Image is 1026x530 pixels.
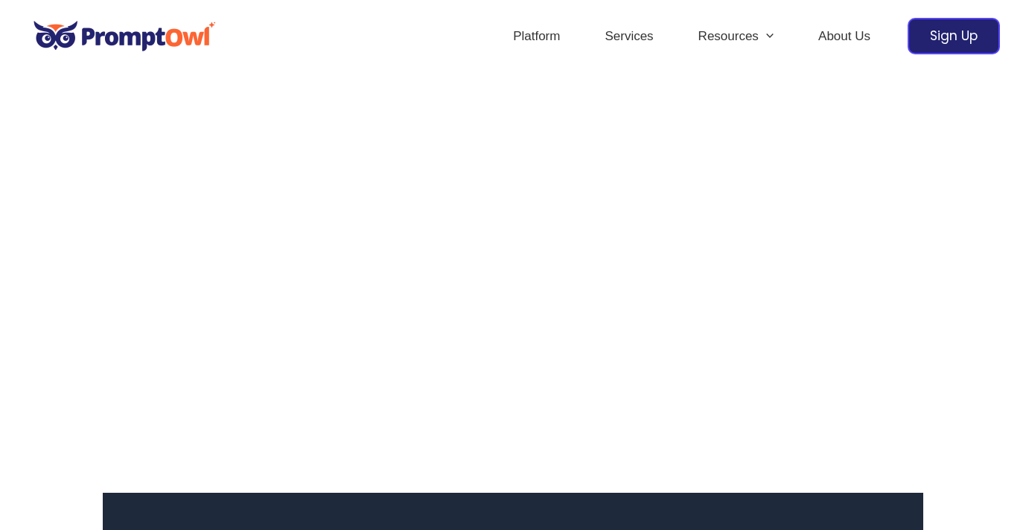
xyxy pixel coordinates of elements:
a: Services [582,10,675,63]
img: promptowl.ai logo [26,10,223,62]
a: Sign Up [908,18,1000,54]
span: Menu Toggle [759,10,774,63]
a: ResourcesMenu Toggle [676,10,796,63]
a: Platform [491,10,582,63]
nav: Site Navigation: Header [491,10,893,63]
a: About Us [796,10,893,63]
